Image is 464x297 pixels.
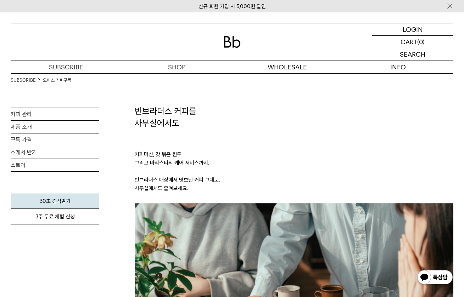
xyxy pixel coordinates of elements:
a: CART (0) [372,36,453,48]
a: 소개서 받기 [11,146,99,159]
p: LOGIN [403,23,423,35]
a: 오피스 커피구독 [43,77,71,84]
p: INFO [343,61,453,73]
img: 로고 [224,36,241,48]
a: SHOP [121,61,232,73]
a: SUBSCRIBE [11,77,36,84]
p: WHOLESALE [232,61,343,73]
a: SUBSCRIBE [11,61,121,73]
a: 스토어 [11,159,99,171]
img: 카카오톡 채널 1:1 채팅 버튼 [417,269,453,286]
a: 커피 관리 [11,108,99,120]
p: SEARCH [400,48,425,61]
a: 3주 무료 체험 신청 [11,209,99,224]
a: 신규 회원 가입 시 3,000원 할인 [199,3,266,10]
a: 제품 소개 [11,121,99,133]
p: (0) [417,36,425,48]
a: 구독 가격 [11,133,99,146]
a: LOGIN [372,23,453,36]
p: CART [401,36,417,48]
a: 30초 견적받기 [11,193,99,209]
p: 커피머신, 갓 볶은 원두 그리고 바리스타의 케어 서비스까지. 빈브라더스 매장에서 맛보던 커피 그대로, 사무실에서도 즐겨보세요. [135,129,453,203]
h2: 빈브라더스 커피를 사무실에서도 [135,105,453,129]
